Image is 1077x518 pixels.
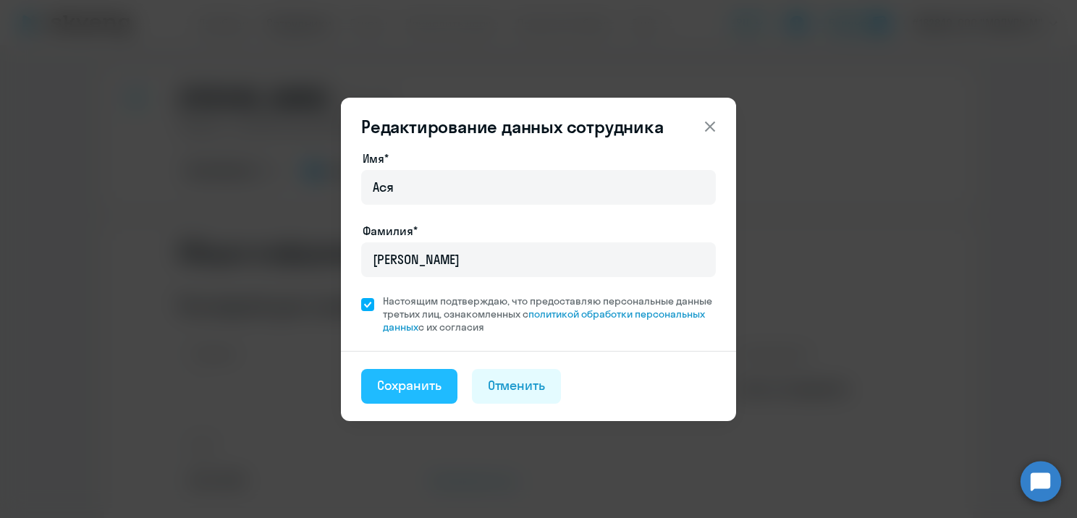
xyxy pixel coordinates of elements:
label: Фамилия* [363,222,418,239]
a: политикой обработки персональных данных [383,307,705,334]
button: Сохранить [361,369,457,404]
div: Отменить [488,376,546,395]
div: Сохранить [377,376,442,395]
button: Отменить [472,369,562,404]
header: Редактирование данных сотрудника [341,115,736,138]
span: Настоящим подтверждаю, что предоставляю персональные данные третьих лиц, ознакомленных с с их сог... [383,294,716,334]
